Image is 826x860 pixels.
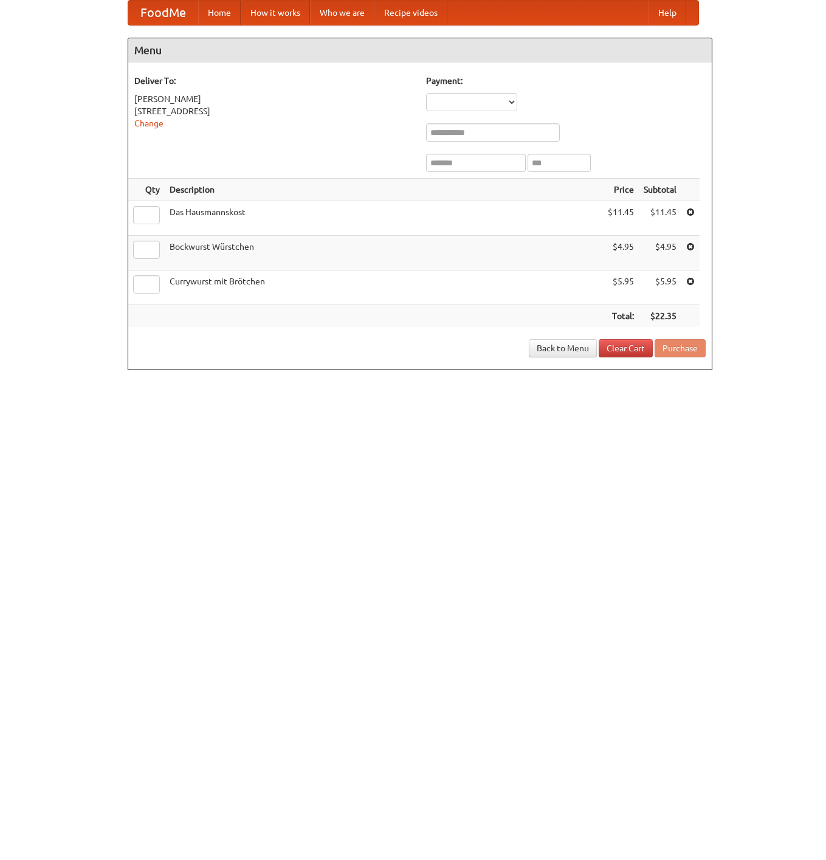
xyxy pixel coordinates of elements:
[134,105,414,117] div: [STREET_ADDRESS]
[603,236,639,270] td: $4.95
[639,201,681,236] td: $11.45
[639,236,681,270] td: $4.95
[639,179,681,201] th: Subtotal
[603,179,639,201] th: Price
[655,339,706,357] button: Purchase
[639,305,681,328] th: $22.35
[198,1,241,25] a: Home
[529,339,597,357] a: Back to Menu
[603,201,639,236] td: $11.45
[128,1,198,25] a: FoodMe
[426,75,706,87] h5: Payment:
[599,339,653,357] a: Clear Cart
[649,1,686,25] a: Help
[165,236,603,270] td: Bockwurst Würstchen
[128,179,165,201] th: Qty
[241,1,310,25] a: How it works
[639,270,681,305] td: $5.95
[128,38,712,63] h4: Menu
[134,75,414,87] h5: Deliver To:
[165,201,603,236] td: Das Hausmannskost
[374,1,447,25] a: Recipe videos
[603,305,639,328] th: Total:
[310,1,374,25] a: Who we are
[603,270,639,305] td: $5.95
[134,93,414,105] div: [PERSON_NAME]
[134,119,163,128] a: Change
[165,270,603,305] td: Currywurst mit Brötchen
[165,179,603,201] th: Description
